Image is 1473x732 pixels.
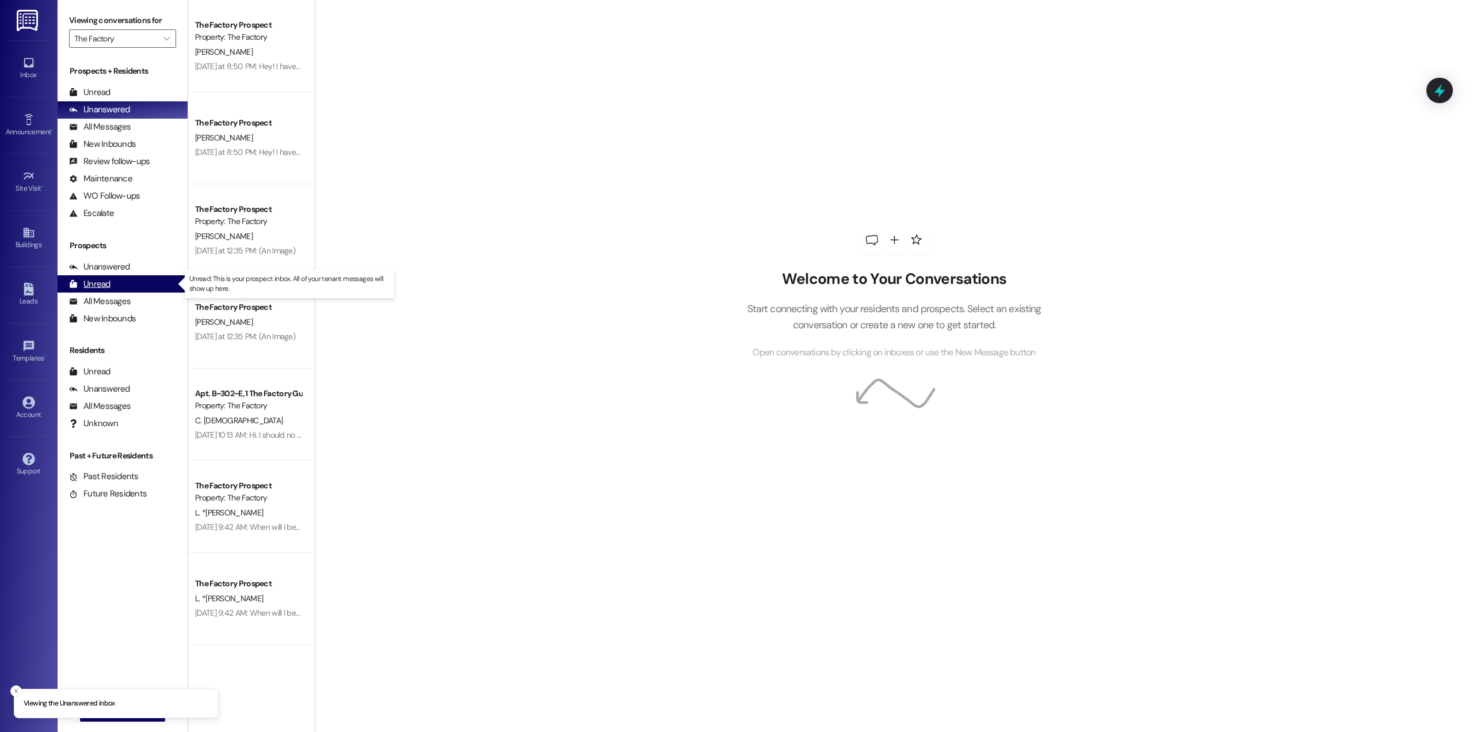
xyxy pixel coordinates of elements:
span: • [41,183,43,191]
div: Escalate [69,207,114,219]
div: Unanswered [69,104,130,116]
a: Account [6,393,52,424]
div: The Factory Prospect [195,19,302,31]
div: [DATE] at 8:50 PM: Hey! I have a question, according to the email sent out [DATE], move out inspe... [195,61,982,71]
div: [DATE] 9:42 AM: When will I be getting my deposit back? [195,608,383,618]
p: Start connecting with your residents and prospects. Select an existing conversation or create a n... [730,301,1059,333]
div: Unanswered [69,261,130,273]
div: Unread [69,278,110,290]
label: Viewing conversations for [69,12,176,29]
div: [DATE] at 8:50 PM: Hey! I have a question, according to the email sent out [DATE], move out inspe... [195,147,982,157]
div: The Factory Prospect [195,480,302,492]
div: New Inbounds [69,313,136,325]
span: [PERSON_NAME] [195,317,253,327]
a: Templates • [6,336,52,367]
span: • [51,126,53,134]
span: • [44,352,46,361]
a: Support [6,449,52,480]
div: [DATE] 10:13 AM: Hi. I should no longer be a guarantor on [PERSON_NAME] contract [195,430,469,440]
div: Property: The Factory [195,31,302,43]
a: Leads [6,279,52,310]
p: Viewing the Unanswered inbox [24,699,115,709]
span: [PERSON_NAME] [195,231,253,241]
div: The Factory Prospect [195,578,302,590]
div: The Factory Prospect [195,117,302,129]
span: [PERSON_NAME] [195,47,253,57]
div: Apt. B~302~E, 1 The Factory Guarantors [195,388,302,400]
div: Maintenance [69,173,132,185]
div: Prospects + Residents [58,65,188,77]
div: All Messages [69,121,131,133]
a: Inbox [6,53,52,84]
div: Unanswered [69,383,130,395]
div: [DATE] at 12:35 PM: (An Image) [195,331,295,342]
h2: Welcome to Your Conversations [730,270,1059,289]
span: Open conversations by clicking on inboxes or use the New Message button [753,346,1035,360]
div: Unread [69,366,110,378]
i:  [163,34,170,43]
div: WO Follow-ups [69,190,140,202]
div: All Messages [69,295,131,308]
div: Property: The Factory [195,492,302,504]
div: Future Residents [69,488,147,500]
div: Property: The Factory [195,215,302,227]
span: [PERSON_NAME] [195,132,253,143]
div: Unread [69,86,110,98]
a: Site Visit • [6,166,52,198]
div: [DATE] 9:42 AM: When will I be getting my deposit back? [195,522,383,532]
div: Review follow-ups [69,155,150,168]
span: C. [DEMOGRAPHIC_DATA] [195,415,283,426]
div: Unknown [69,418,118,430]
div: Past + Future Residents [58,450,188,462]
div: New Inbounds [69,138,136,150]
a: Buildings [6,223,52,254]
span: L. *[PERSON_NAME] [195,507,263,518]
img: ResiDesk Logo [17,10,40,31]
button: Close toast [10,685,22,697]
p: Unread: This is your prospect inbox. All of your tenant messages will show up here. [189,274,390,294]
div: Prospects [58,240,188,252]
div: All Messages [69,400,131,412]
span: L. *[PERSON_NAME] [195,593,263,604]
div: The Factory Prospect [195,203,302,215]
div: Past Residents [69,471,139,483]
div: [DATE] at 12:35 PM: (An Image) [195,245,295,256]
div: Property: The Factory [195,400,302,412]
div: Residents [58,344,188,356]
input: All communities [74,29,158,48]
div: The Factory Prospect [195,301,302,313]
